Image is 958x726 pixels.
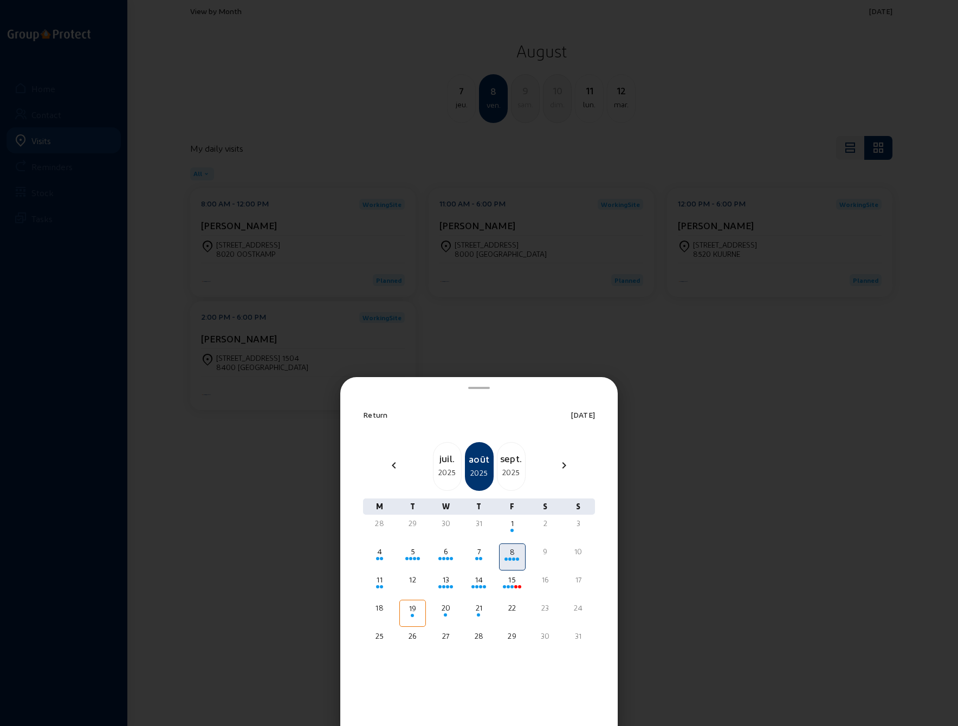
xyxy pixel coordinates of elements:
[467,631,491,641] div: 28
[433,546,458,557] div: 6
[533,574,558,585] div: 16
[400,574,425,585] div: 12
[562,498,595,515] div: S
[566,518,591,529] div: 3
[400,518,425,529] div: 29
[571,410,595,419] span: [DATE]
[429,498,462,515] div: W
[433,466,461,479] div: 2025
[566,602,591,613] div: 24
[496,498,529,515] div: F
[396,498,429,515] div: T
[433,631,458,641] div: 27
[497,466,525,479] div: 2025
[433,451,461,466] div: juil.
[500,574,525,585] div: 15
[566,546,591,557] div: 10
[363,410,388,419] span: Return
[467,546,491,557] div: 7
[367,574,392,585] div: 11
[387,459,400,472] mat-icon: chevron_left
[558,459,571,472] mat-icon: chevron_right
[529,498,562,515] div: S
[467,602,491,613] div: 21
[367,631,392,641] div: 25
[433,518,458,529] div: 30
[433,574,458,585] div: 13
[500,518,525,529] div: 1
[466,451,493,466] div: août
[401,603,424,614] div: 19
[501,547,524,558] div: 8
[367,546,392,557] div: 4
[533,631,558,641] div: 30
[466,466,493,479] div: 2025
[533,546,558,557] div: 9
[500,631,525,641] div: 29
[433,602,458,613] div: 20
[400,631,425,641] div: 26
[400,546,425,557] div: 5
[566,574,591,585] div: 17
[566,631,591,641] div: 31
[467,518,491,529] div: 31
[367,602,392,613] div: 18
[367,518,392,529] div: 28
[497,451,525,466] div: sept.
[533,518,558,529] div: 2
[533,602,558,613] div: 23
[500,602,525,613] div: 22
[462,498,495,515] div: T
[363,498,396,515] div: M
[467,574,491,585] div: 14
